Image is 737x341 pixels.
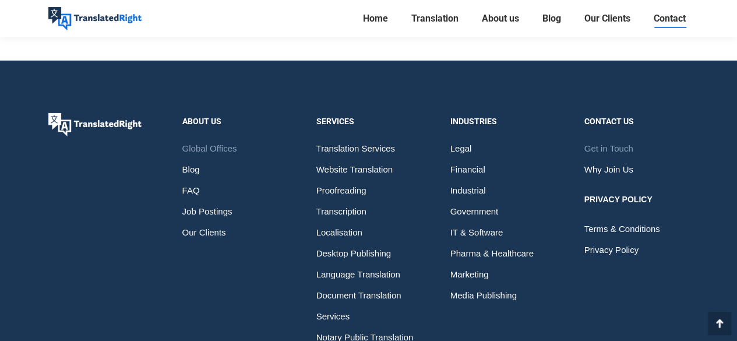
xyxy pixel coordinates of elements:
span: Why Join Us [584,159,633,180]
span: Financial [450,159,485,180]
span: Our Clients [584,13,630,24]
span: Job Postings [182,201,232,222]
span: Website Translation [316,159,393,180]
span: Translation [411,13,459,24]
a: About us [478,10,523,27]
span: Language Translation [316,264,400,285]
div: About Us [182,113,287,129]
span: Blog [542,13,561,24]
img: Translated Right [48,7,142,30]
a: Pharma & Healthcare [450,243,555,264]
a: Blog [539,10,565,27]
span: Industrial [450,180,486,201]
span: IT & Software [450,222,503,243]
a: Media Publishing [450,285,555,306]
a: Privacy Policy [584,240,689,261]
span: Home [363,13,388,24]
a: Translation Services [316,138,421,159]
span: Legal [450,138,472,159]
a: Contact [650,10,689,27]
span: About us [482,13,519,24]
a: Proofreading [316,180,421,201]
a: Marketing [450,264,555,285]
span: Proofreading [316,180,366,201]
a: Industrial [450,180,555,201]
a: Terms & Conditions [584,219,689,240]
a: Global Offices [182,138,287,159]
span: Global Offices [182,138,237,159]
a: Translation [408,10,462,27]
a: Our Clients [581,10,634,27]
span: Marketing [450,264,489,285]
span: Transcription [316,201,366,222]
a: Get in Touch [584,138,689,159]
span: Our Clients [182,222,226,243]
a: Government [450,201,555,222]
a: Why Join Us [584,159,689,180]
a: Transcription [316,201,421,222]
div: Services [316,113,421,129]
span: Contact [654,13,686,24]
a: IT & Software [450,222,555,243]
a: Financial [450,159,555,180]
a: Job Postings [182,201,287,222]
a: Home [359,10,392,27]
a: Legal [450,138,555,159]
a: Language Translation [316,264,421,285]
a: Document Translation Services [316,285,421,327]
span: FAQ [182,180,200,201]
span: Desktop Publishing [316,243,391,264]
span: Terms & Conditions [584,219,660,240]
a: Localisation [316,222,421,243]
span: Translation Services [316,138,395,159]
div: Industries [450,113,555,129]
div: Contact us [584,113,689,129]
a: Desktop Publishing [316,243,421,264]
a: Blog [182,159,287,180]
a: FAQ [182,180,287,201]
span: Localisation [316,222,362,243]
span: Privacy Policy [584,240,639,261]
a: Website Translation [316,159,421,180]
span: Get in Touch [584,138,633,159]
span: Blog [182,159,200,180]
span: Media Publishing [450,285,517,306]
a: Our Clients [182,222,287,243]
span: Pharma & Healthcare [450,243,534,264]
span: Government [450,201,499,222]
